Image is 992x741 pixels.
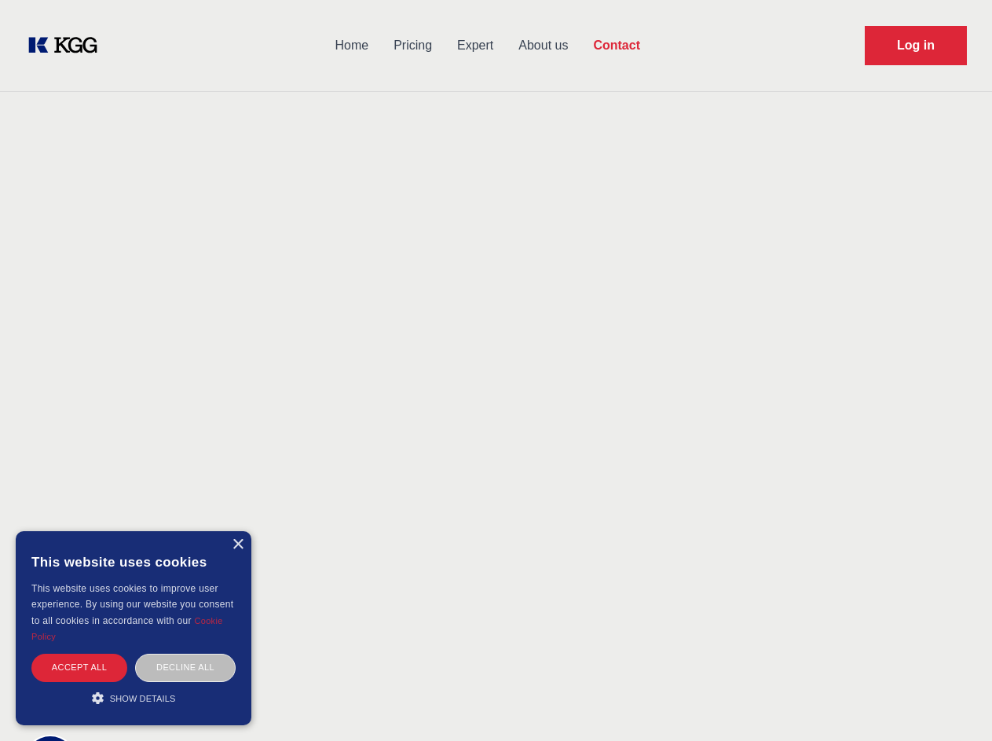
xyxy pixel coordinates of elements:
a: About us [506,25,580,66]
a: Request Demo [865,26,967,65]
span: Show details [110,694,176,703]
a: Expert [445,25,506,66]
a: Pricing [381,25,445,66]
a: Cookie Policy [31,616,223,641]
div: Accept all [31,654,127,681]
a: Home [322,25,381,66]
div: This website uses cookies [31,543,236,581]
div: Close [232,539,243,551]
span: This website uses cookies to improve user experience. By using our website you consent to all coo... [31,583,233,626]
a: Contact [580,25,653,66]
a: KOL Knowledge Platform: Talk to Key External Experts (KEE) [25,33,110,58]
div: Decline all [135,654,236,681]
iframe: Chat Widget [913,666,992,741]
div: Show details [31,690,236,706]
